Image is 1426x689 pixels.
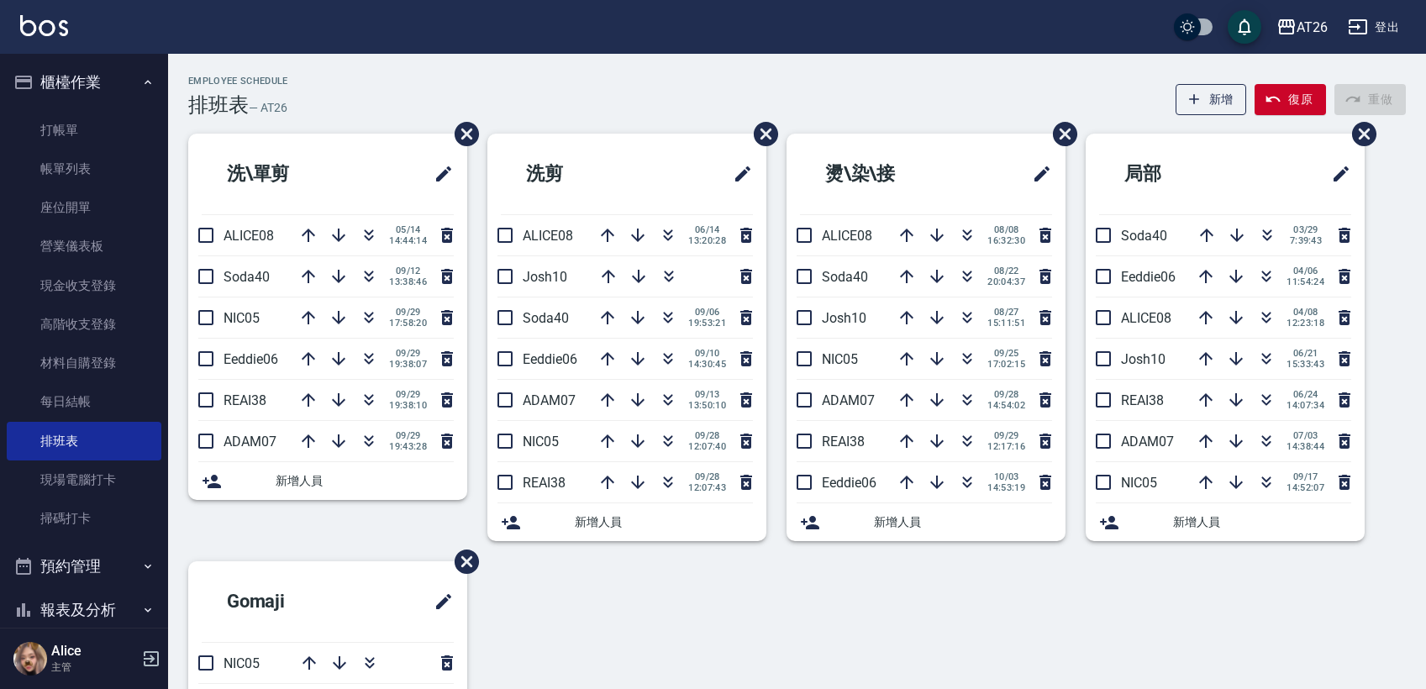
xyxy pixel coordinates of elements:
[987,359,1025,370] span: 17:02:15
[575,513,753,531] span: 新增人員
[822,392,875,408] span: ADAM07
[389,266,427,276] span: 09/12
[224,310,260,326] span: NIC05
[523,269,567,285] span: Josh10
[276,472,454,490] span: 新增人員
[51,660,137,675] p: 主管
[987,471,1025,482] span: 10/03
[822,269,868,285] span: Soda40
[7,150,161,188] a: 帳單列表
[20,15,68,36] img: Logo
[874,513,1052,531] span: 新增人員
[188,462,467,500] div: 新增人員
[249,99,287,117] h6: — AT26
[389,348,427,359] span: 09/29
[987,276,1025,287] span: 20:04:37
[424,581,454,622] span: 修改班表的標題
[7,422,161,460] a: 排班表
[389,224,427,235] span: 05/14
[741,109,781,159] span: 刪除班表
[1086,503,1365,541] div: 新增人員
[987,224,1025,235] span: 08/08
[202,571,366,632] h2: Gomaji
[1173,513,1351,531] span: 新增人員
[224,228,274,244] span: ALICE08
[822,475,876,491] span: Eeddie06
[1022,154,1052,194] span: 修改班表的標題
[389,276,427,287] span: 13:38:46
[1287,389,1324,400] span: 06/24
[822,228,872,244] span: ALICE08
[1287,235,1324,246] span: 7:39:43
[1287,471,1324,482] span: 09/17
[1287,400,1324,411] span: 14:07:34
[723,154,753,194] span: 修改班表的標題
[987,389,1025,400] span: 09/28
[1270,10,1334,45] button: AT26
[1287,430,1324,441] span: 07/03
[1287,276,1324,287] span: 11:54:24
[987,482,1025,493] span: 14:53:19
[1121,228,1167,244] span: Soda40
[389,441,427,452] span: 19:43:28
[688,359,726,370] span: 14:30:45
[224,351,278,367] span: Eeddie06
[523,475,566,491] span: REAI38
[188,76,288,87] h2: Employee Schedule
[487,503,766,541] div: 新增人員
[442,109,481,159] span: 刪除班表
[389,359,427,370] span: 19:38:07
[1287,266,1324,276] span: 04/06
[688,224,726,235] span: 06/14
[1297,17,1328,38] div: AT26
[1121,475,1157,491] span: NIC05
[389,307,427,318] span: 09/29
[1121,351,1166,367] span: Josh10
[688,389,726,400] span: 09/13
[987,318,1025,329] span: 15:11:51
[7,344,161,382] a: 材料自購登錄
[389,318,427,329] span: 17:58:20
[7,111,161,150] a: 打帳單
[523,351,577,367] span: Eeddie06
[224,434,276,450] span: ADAM07
[1321,154,1351,194] span: 修改班表的標題
[987,400,1025,411] span: 14:54:02
[688,318,726,329] span: 19:53:21
[787,503,1066,541] div: 新增人員
[688,235,726,246] span: 13:20:28
[523,434,559,450] span: NIC05
[688,441,726,452] span: 12:07:40
[1176,84,1247,115] button: 新增
[7,544,161,588] button: 預約管理
[7,588,161,632] button: 報表及分析
[688,348,726,359] span: 09/10
[1339,109,1379,159] span: 刪除班表
[224,655,260,671] span: NIC05
[202,144,369,204] h2: 洗\單剪
[1287,441,1324,452] span: 14:38:44
[1228,10,1261,44] button: save
[1040,109,1080,159] span: 刪除班表
[7,499,161,538] a: 掃碼打卡
[1287,318,1324,329] span: 12:23:18
[688,430,726,441] span: 09/28
[389,389,427,400] span: 09/29
[1121,392,1164,408] span: REAI38
[1099,144,1254,204] h2: 局部
[7,266,161,305] a: 現金收支登錄
[1341,12,1406,43] button: 登出
[1287,482,1324,493] span: 14:52:07
[688,400,726,411] span: 13:50:10
[1287,348,1324,359] span: 06/21
[1287,359,1324,370] span: 15:33:43
[7,305,161,344] a: 高階收支登錄
[987,430,1025,441] span: 09/29
[987,441,1025,452] span: 12:17:16
[987,307,1025,318] span: 08/27
[688,307,726,318] span: 09/06
[224,392,266,408] span: REAI38
[1121,310,1171,326] span: ALICE08
[188,93,249,117] h3: 排班表
[523,228,573,244] span: ALICE08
